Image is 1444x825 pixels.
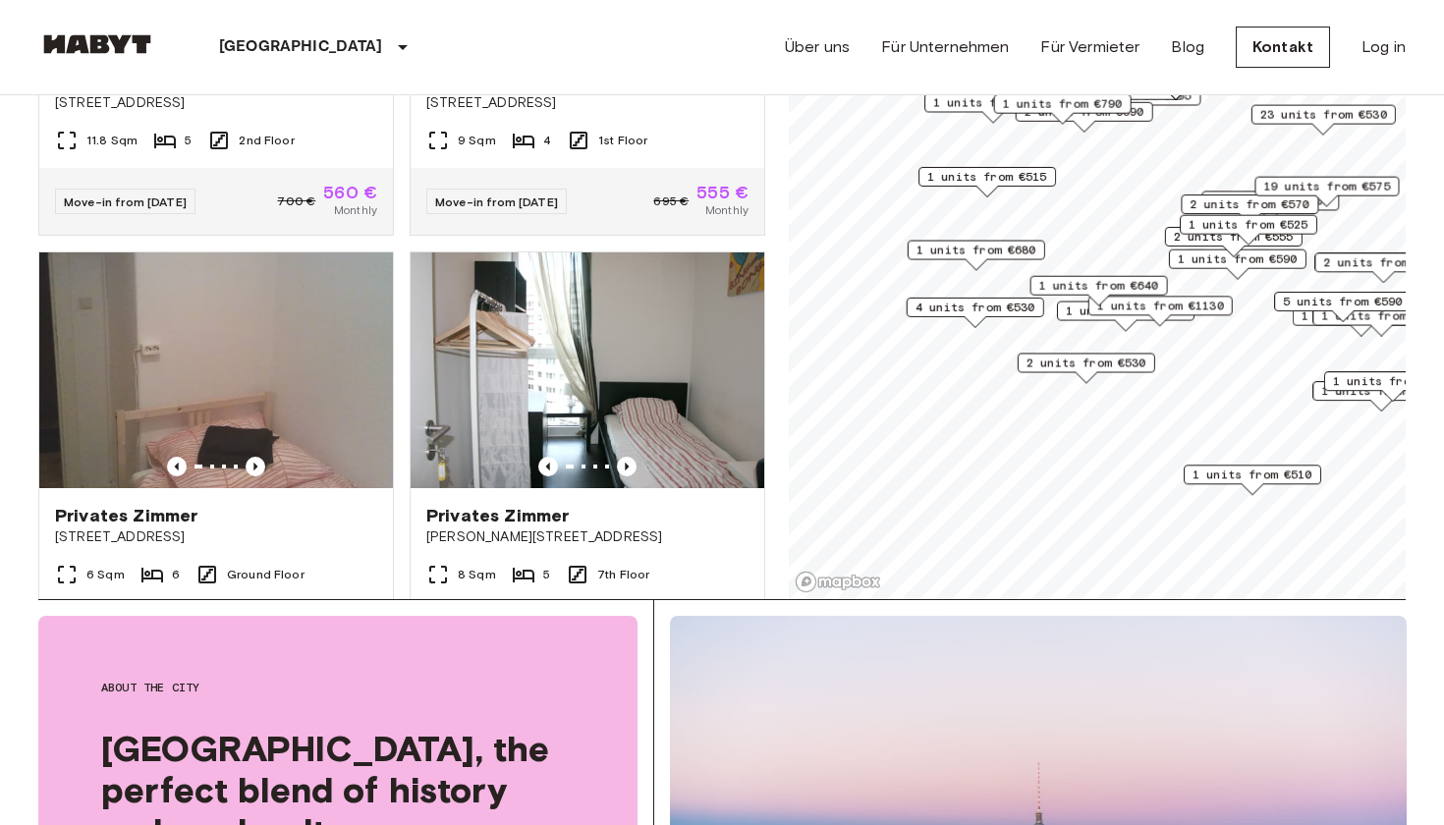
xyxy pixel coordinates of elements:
span: 5 [543,566,550,583]
span: Monthly [705,201,749,219]
div: Map marker [1251,105,1396,136]
span: 2nd Floor [239,132,294,149]
span: 1 units from €570 [1066,302,1186,320]
span: 560 € [323,184,377,201]
span: Privates Zimmer [426,504,569,527]
button: Previous image [246,457,265,476]
a: Blog [1171,35,1204,59]
div: Map marker [1254,177,1399,207]
div: Map marker [908,241,1045,271]
span: 2 units from €555 [1323,253,1443,271]
span: 2 units from €530 [1027,354,1146,371]
span: 5 [185,132,192,149]
span: 6 [172,566,180,583]
a: Für Unternehmen [881,35,1009,59]
div: Map marker [1184,465,1321,495]
div: Map marker [1104,70,1249,100]
div: Map marker [1057,302,1194,332]
a: Log in [1361,35,1406,59]
a: Mapbox logo [795,571,881,593]
span: 1 units from €1130 [1097,297,1224,314]
span: Move-in from [DATE] [435,194,558,209]
span: [STREET_ADDRESS] [426,93,749,113]
div: Map marker [994,94,1132,125]
div: Map marker [1293,306,1430,337]
span: 9 Sqm [458,132,496,149]
span: 6 Sqm [86,566,125,583]
div: Map marker [907,298,1044,328]
span: 1 units from €590 [1178,250,1298,268]
div: Map marker [1016,102,1153,133]
span: 555 € [696,184,749,201]
span: 1 units from €680 [916,242,1036,259]
span: [STREET_ADDRESS] [55,527,377,547]
button: Previous image [538,457,558,476]
span: 1st Floor [598,132,647,149]
span: About the city [101,679,575,696]
div: Map marker [918,167,1056,197]
span: 4 units from €530 [916,299,1035,316]
div: Map marker [1180,215,1317,246]
span: 7th Floor [597,566,649,583]
span: 3 units from €605 [1210,192,1330,209]
span: 4 [543,132,551,149]
a: Marketing picture of unit DE-01-302-020-03Previous imagePrevious imagePrivates Zimmer[PERSON_NAME... [410,251,765,670]
p: [GEOGRAPHIC_DATA] [219,35,383,59]
span: Move-in from [DATE] [64,194,187,209]
img: Habyt [38,34,156,54]
a: Marketing picture of unit DE-01-029-01MPrevious imagePrevious imagePrivates Zimmer[STREET_ADDRESS... [38,251,394,670]
img: Marketing picture of unit DE-01-029-01M [39,252,393,488]
div: Map marker [924,92,1062,123]
span: Ground Floor [227,566,305,583]
span: Monthly [334,201,377,219]
span: [PERSON_NAME][STREET_ADDRESS] [426,527,749,547]
div: Map marker [1030,276,1168,306]
img: Marketing picture of unit DE-01-302-020-03 [411,252,764,488]
div: Map marker [1181,194,1318,225]
span: 1 units from €660 [933,93,1053,111]
div: Map marker [1088,296,1233,326]
span: 1 units from €515 [927,168,1047,186]
span: 1 units from €565 [1302,307,1421,325]
span: 2 units from €555 [1174,228,1294,246]
a: Für Vermieter [1040,35,1139,59]
div: Map marker [1169,249,1306,280]
span: 695 € [653,192,689,210]
span: [STREET_ADDRESS] [55,93,377,113]
button: Previous image [167,457,187,476]
span: 8 Sqm [458,566,496,583]
div: Map marker [1037,81,1182,111]
span: 19 units from €575 [1263,178,1390,195]
div: Map marker [1201,191,1339,221]
div: Map marker [1018,353,1155,383]
span: 1 units from €790 [1003,95,1123,113]
span: 23 units from €530 [1260,106,1387,124]
span: 1 units from €510 [1193,466,1312,483]
span: 1 units from €610 [1321,382,1441,400]
span: 11.8 Sqm [86,132,138,149]
span: 5 units from €590 [1283,293,1403,310]
span: 1 units from €640 [1039,277,1159,295]
div: Map marker [1274,292,1412,322]
span: 700 € [277,192,315,210]
a: Über uns [785,35,850,59]
span: 2 units from €555 [1072,86,1192,104]
span: 2 units from €570 [1190,195,1309,213]
a: Kontakt [1236,27,1330,68]
span: 1 units from €525 [1189,216,1308,234]
span: Privates Zimmer [55,504,197,527]
span: 1 units from €790 [1321,307,1441,325]
div: Map marker [1165,227,1303,257]
span: 2 units from €690 [1025,103,1144,121]
div: Map marker [1063,85,1200,116]
button: Previous image [617,457,637,476]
